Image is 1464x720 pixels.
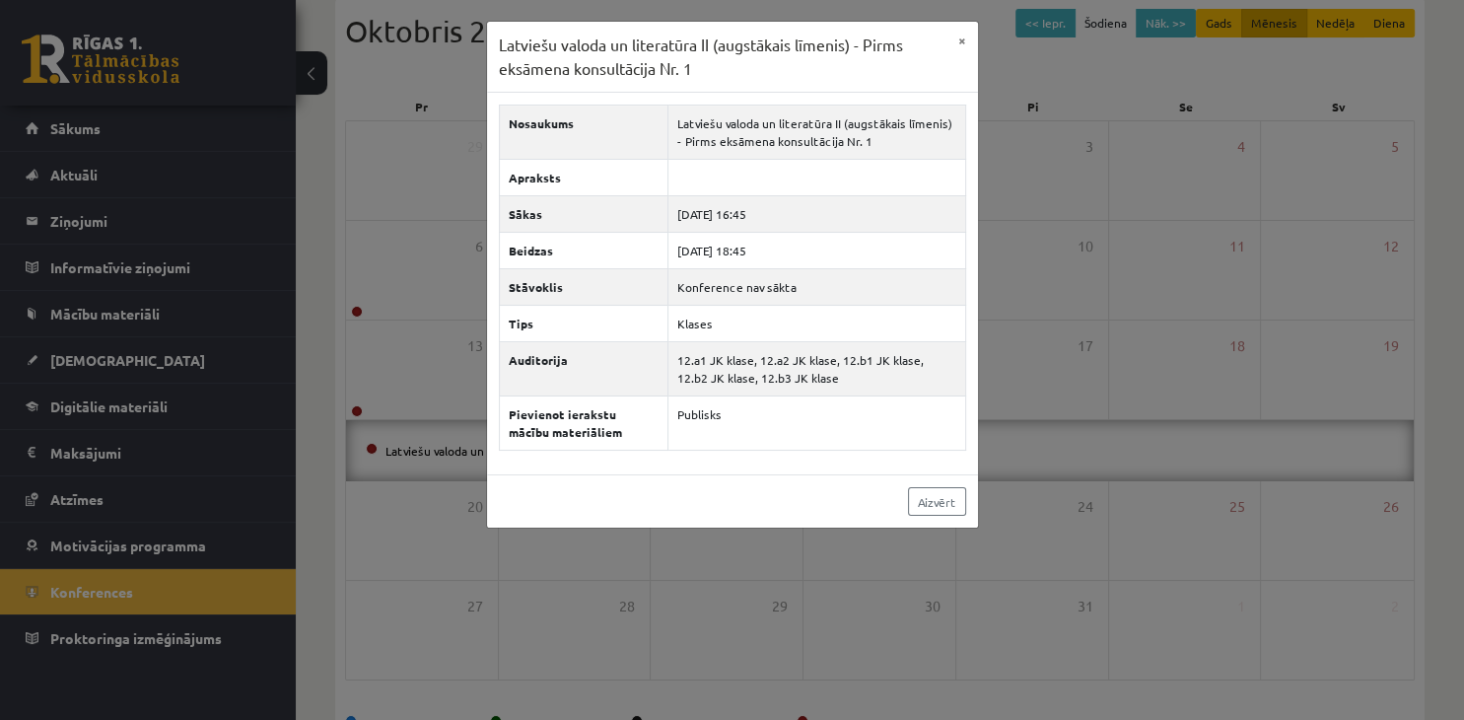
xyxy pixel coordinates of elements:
[499,106,667,160] th: Nosaukums
[499,306,667,342] th: Tips
[499,34,946,80] h3: Latviešu valoda un literatūra II (augstākais līmenis) - Pirms eksāmena konsultācija Nr. 1
[499,160,667,196] th: Apraksts
[499,342,667,396] th: Auditorija
[946,22,978,59] button: ×
[499,269,667,306] th: Stāvoklis
[908,487,966,516] a: Aizvērt
[667,342,965,396] td: 12.a1 JK klase, 12.a2 JK klase, 12.b1 JK klase, 12.b2 JK klase, 12.b3 JK klase
[499,196,667,233] th: Sākas
[667,396,965,451] td: Publisks
[499,233,667,269] th: Beidzas
[499,396,667,451] th: Pievienot ierakstu mācību materiāliem
[667,233,965,269] td: [DATE] 18:45
[667,306,965,342] td: Klases
[667,269,965,306] td: Konference nav sākta
[667,106,965,160] td: Latviešu valoda un literatūra II (augstākais līmenis) - Pirms eksāmena konsultācija Nr. 1
[667,196,965,233] td: [DATE] 16:45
